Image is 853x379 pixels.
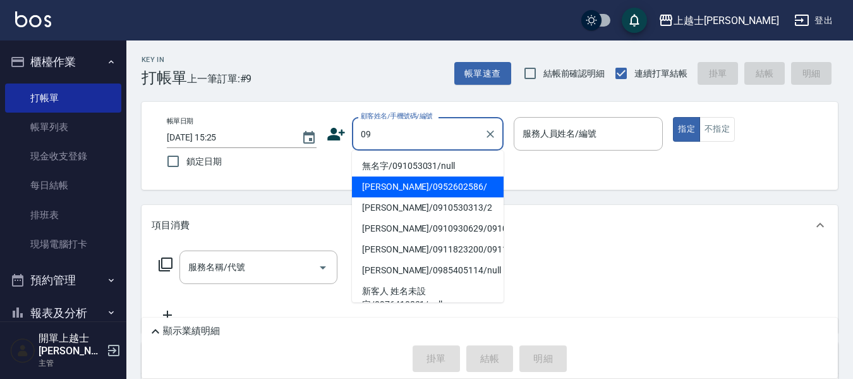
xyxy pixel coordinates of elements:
button: 指定 [673,117,700,142]
h5: 開單上越士[PERSON_NAME] [39,332,103,357]
button: 上越士[PERSON_NAME] [653,8,784,34]
button: save [622,8,647,33]
a: 現金收支登錄 [5,142,121,171]
span: 連續打單結帳 [634,67,687,80]
li: [PERSON_NAME]/0985405114/null [352,260,504,281]
h2: Key In [142,56,187,64]
label: 顧客姓名/手機號碼/編號 [361,111,433,121]
span: 鎖定日期 [186,155,222,168]
h3: 打帳單 [142,69,187,87]
li: [PERSON_NAME]/0910530313/2 [352,197,504,218]
a: 打帳單 [5,84,121,113]
button: 登出 [789,9,838,32]
a: 帳單列表 [5,113,121,142]
img: Logo [15,11,51,27]
button: Clear [481,125,499,143]
li: [PERSON_NAME]/0911823200/0911823200 [352,239,504,260]
button: 報表及分析 [5,297,121,330]
li: 新客人 姓名未設定/0976410831/null [352,281,504,315]
p: 主管 [39,357,103,369]
a: 每日結帳 [5,171,121,200]
p: 顯示業績明細 [163,325,220,338]
button: Open [313,258,333,278]
input: YYYY/MM/DD hh:mm [167,127,289,148]
li: [PERSON_NAME]/0952602586/ [352,177,504,197]
a: 排班表 [5,201,121,230]
img: Person [10,338,35,363]
button: 不指定 [699,117,735,142]
label: 帳單日期 [167,116,193,126]
button: 櫃檯作業 [5,46,121,78]
a: 現場電腦打卡 [5,230,121,259]
li: [PERSON_NAME]/0910930629/0910930629 [352,218,504,239]
div: 上越士[PERSON_NAME] [674,13,779,28]
span: 上一筆訂單:#9 [187,71,252,87]
button: Choose date, selected date is 2025-09-13 [294,123,324,153]
button: 帳單速查 [454,62,511,85]
p: 項目消費 [152,219,190,232]
span: 結帳前確認明細 [543,67,605,80]
li: 無名字/091053031/null [352,156,504,177]
div: 項目消費 [142,205,838,245]
button: 預約管理 [5,264,121,297]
